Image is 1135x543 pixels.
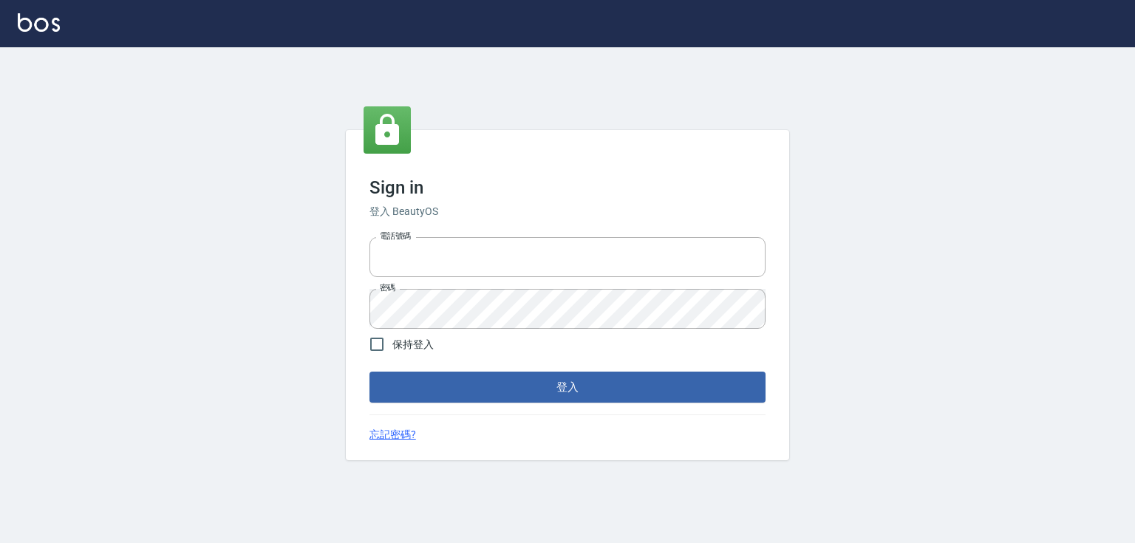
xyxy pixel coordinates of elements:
span: 保持登入 [392,337,434,352]
a: 忘記密碼? [369,427,416,443]
h3: Sign in [369,177,766,198]
h6: 登入 BeautyOS [369,204,766,219]
label: 電話號碼 [380,230,411,242]
label: 密碼 [380,282,395,293]
img: Logo [18,13,60,32]
button: 登入 [369,372,766,403]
